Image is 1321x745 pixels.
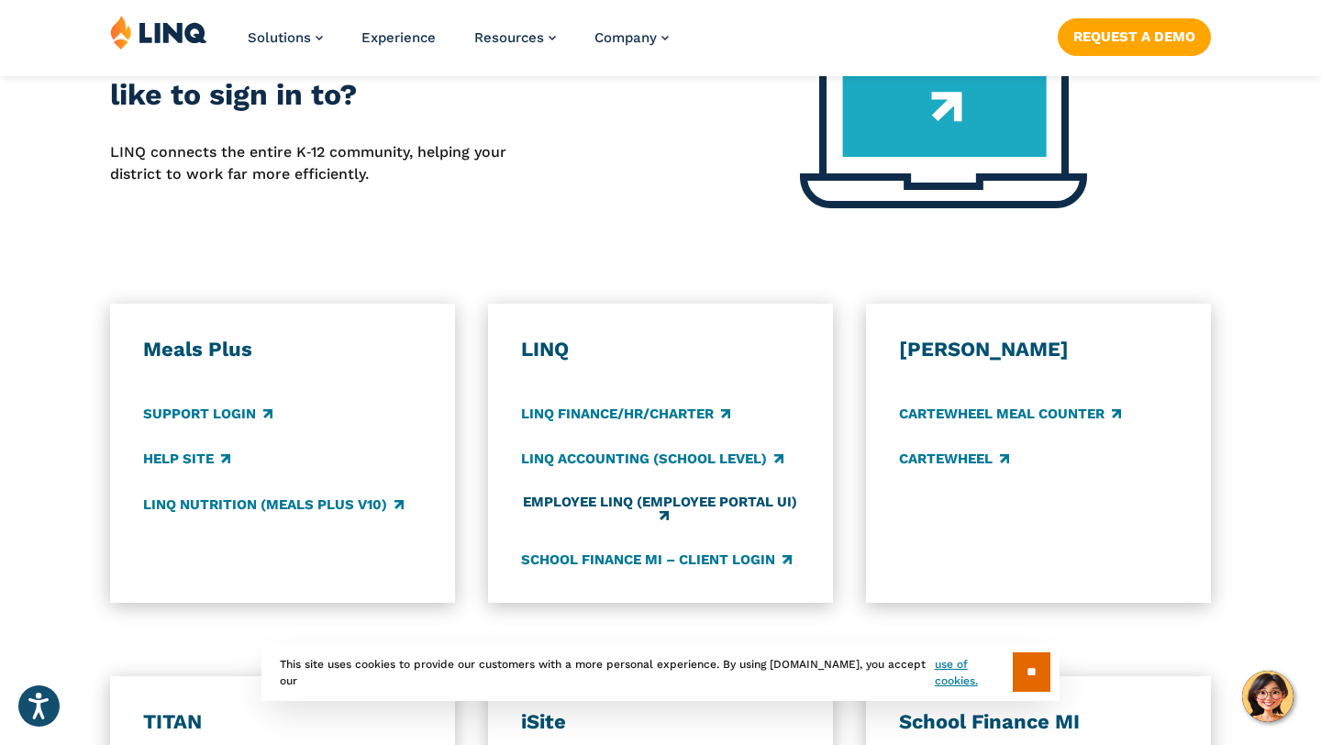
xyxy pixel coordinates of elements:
[143,495,404,515] a: LINQ Nutrition (Meals Plus v10)
[594,29,657,46] span: Company
[361,29,436,46] a: Experience
[474,29,556,46] a: Resources
[899,405,1121,425] a: CARTEWHEEL Meal Counter
[935,656,1013,689] a: use of cookies.
[521,450,783,470] a: LINQ Accounting (school level)
[899,450,1009,470] a: CARTEWHEEL
[899,337,1178,362] h3: [PERSON_NAME]
[248,15,669,75] nav: Primary Navigation
[594,29,669,46] a: Company
[1058,15,1211,55] nav: Button Navigation
[143,337,422,362] h3: Meals Plus
[248,29,323,46] a: Solutions
[261,643,1060,701] div: This site uses cookies to provide our customers with a more personal experience. By using [DOMAIN...
[521,495,800,525] a: Employee LINQ (Employee Portal UI)
[521,337,800,362] h3: LINQ
[143,405,272,425] a: Support Login
[110,15,207,50] img: LINQ | K‑12 Software
[248,29,311,46] span: Solutions
[110,141,549,186] p: LINQ connects the entire K‑12 community, helping your district to work far more efficiently.
[474,29,544,46] span: Resources
[1058,18,1211,55] a: Request a Demo
[1242,671,1293,722] button: Hello, have a question? Let’s chat.
[521,405,730,425] a: LINQ Finance/HR/Charter
[521,550,792,570] a: School Finance MI – Client Login
[143,450,230,470] a: Help Site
